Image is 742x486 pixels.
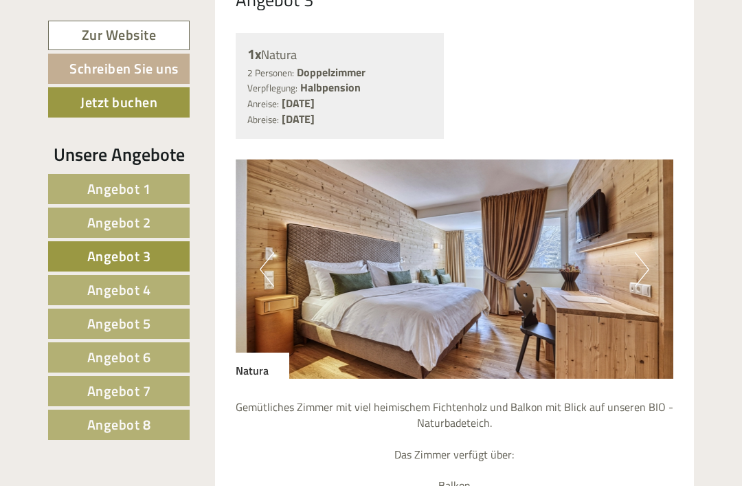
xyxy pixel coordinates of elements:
div: Guten Tag, wie können wir Ihnen helfen? [10,37,219,79]
span: Angebot 5 [87,313,151,334]
button: Senden [350,356,438,386]
b: [DATE] [282,95,315,111]
span: Angebot 1 [87,178,151,199]
div: Natura [247,45,433,65]
b: Doppelzimmer [297,64,366,80]
a: Schreiben Sie uns [48,54,190,84]
small: Verpflegung: [247,81,297,95]
div: [GEOGRAPHIC_DATA] [21,40,212,51]
button: Previous [260,252,274,287]
div: Unsere Angebote [48,142,190,167]
small: 2 Personen: [247,66,294,80]
div: [DATE] [195,10,243,34]
b: [DATE] [282,111,315,127]
small: 09:50 [21,67,212,76]
span: Angebot 4 [87,279,151,300]
span: Angebot 3 [87,245,151,267]
small: Anreise: [247,97,279,111]
a: Jetzt buchen [48,87,190,118]
span: Angebot 6 [87,346,151,368]
small: Abreise: [247,113,279,126]
div: Natura [236,353,289,379]
span: Angebot 8 [87,414,151,435]
img: image [236,159,674,379]
span: Angebot 2 [87,212,151,233]
b: 1x [247,43,261,65]
button: Next [635,252,649,287]
a: Zur Website [48,21,190,50]
span: Angebot 7 [87,380,151,401]
b: Halbpension [300,79,361,96]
